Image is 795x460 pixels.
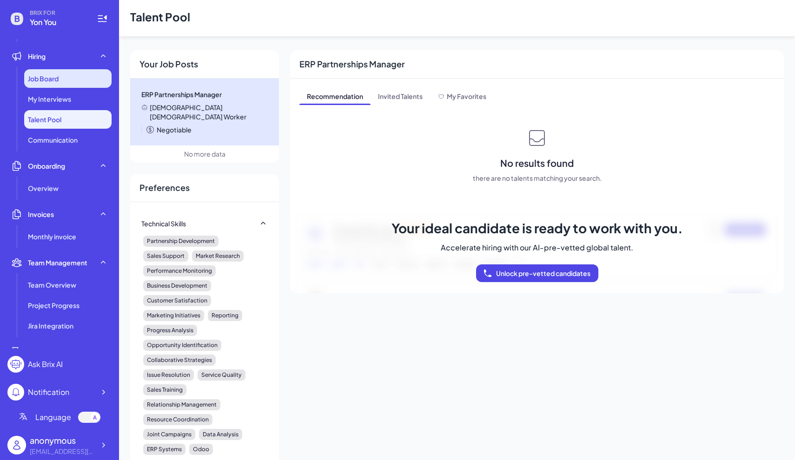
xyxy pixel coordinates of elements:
div: Service Quality [198,369,245,381]
div: ERP Systems [143,444,185,455]
div: Issue Resolution [143,369,194,381]
button: Unlock pre-vetted candidates [476,264,598,282]
div: maimai@joinbrix.com [30,447,95,456]
span: Onboarding [28,161,65,171]
span: BRIX FOR [30,9,86,17]
span: Accelerate hiring with our AI-pre-vetted global talent. [441,242,633,253]
div: Reporting [208,310,242,321]
span: Monthly invoice [28,232,76,241]
div: Business Development [143,280,211,291]
div: Partnership Development [143,236,219,247]
div: Collaborative Strategies [143,355,216,366]
span: Invited Talents [371,90,430,105]
div: Marketing Initiatives [143,310,204,321]
span: Project Progress [28,301,79,310]
div: Joint Campaigns [143,429,195,440]
span: Overview [28,184,59,193]
span: Job Board [28,74,59,83]
div: Technical Skills [141,219,186,228]
div: Performance Monitoring [143,265,216,276]
div: ERP Partnerships Manager [290,50,784,79]
div: Data Analysis [199,429,242,440]
div: Opportunity Identification [143,340,221,351]
span: Enterprise Settings [28,347,87,356]
span: Team Management [28,258,87,267]
span: Communication [28,135,78,145]
span: Yon You [30,17,86,28]
span: Your ideal candidate is ready to work with you. [391,220,683,237]
img: user_logo.png [7,436,26,454]
div: Odoo [189,444,213,455]
img: talent-bg [290,209,784,293]
div: Customer Satisfaction [143,295,211,306]
div: Ask Brix AI [28,359,63,370]
span: Hiring [28,52,46,61]
span: My Favorites [447,92,486,100]
span: No results found [500,157,574,170]
span: Unlock pre-vetted candidates [496,269,590,277]
div: Sales Training [143,384,186,395]
div: Your Job Posts [130,50,279,79]
span: Negotiable [157,125,192,134]
span: My Interviews [28,94,71,104]
span: Talent Pool [28,115,61,124]
div: No more data [184,149,225,159]
span: Invoices [28,210,54,219]
div: anonymous [30,434,95,447]
span: Jira Integration [28,321,73,330]
div: Market Research [192,250,244,262]
div: Relationship Management [143,399,220,410]
span: Recommendation [299,90,371,105]
div: Resource Coordination [143,414,212,425]
div: Sales Support [143,250,188,262]
div: Preferences [130,174,279,202]
span: Language [35,412,71,423]
div: Notification [28,387,69,398]
span: [DEMOGRAPHIC_DATA] [DEMOGRAPHIC_DATA] Worker [150,103,268,121]
span: ERP Partnerships Manager [141,90,268,99]
div: Progress Analysis [143,325,197,336]
span: there are no talents matching your search. [473,173,602,183]
span: Team Overview [28,280,76,289]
